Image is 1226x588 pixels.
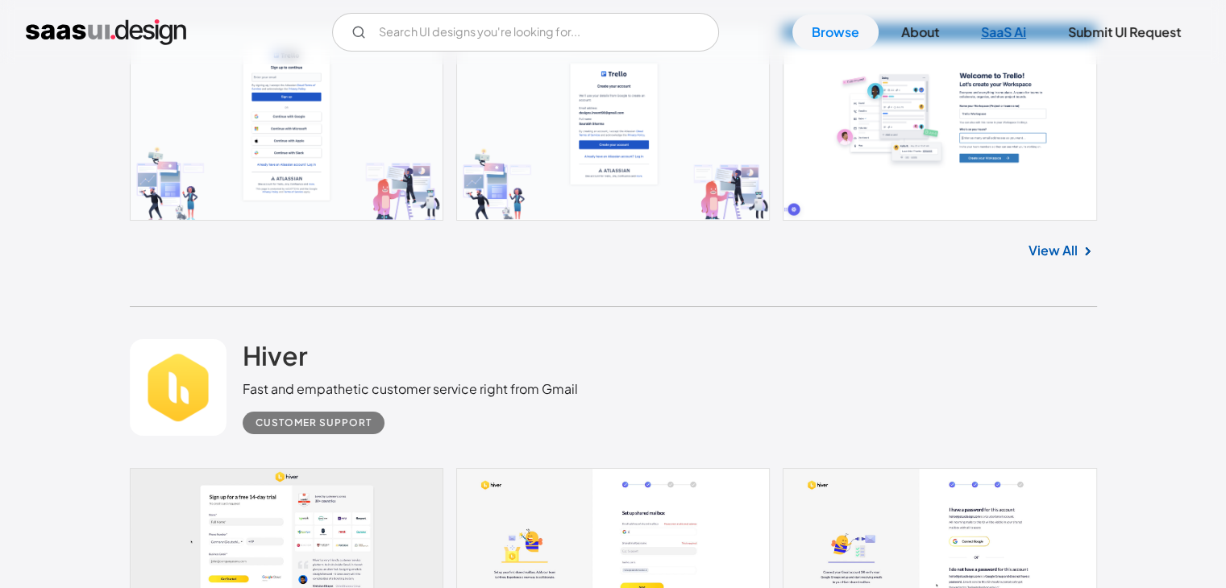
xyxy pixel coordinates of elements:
[256,413,372,433] div: Customer Support
[26,19,186,45] a: home
[332,13,719,52] form: Email Form
[332,13,719,52] input: Search UI designs you're looking for...
[1029,241,1078,260] a: View All
[792,14,879,50] a: Browse
[243,379,578,399] div: Fast and empathetic customer service right from Gmail
[243,339,308,371] h2: Hiver
[962,14,1045,50] a: SaaS Ai
[1049,14,1200,50] a: Submit UI Request
[882,14,958,50] a: About
[243,339,308,379] a: Hiver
